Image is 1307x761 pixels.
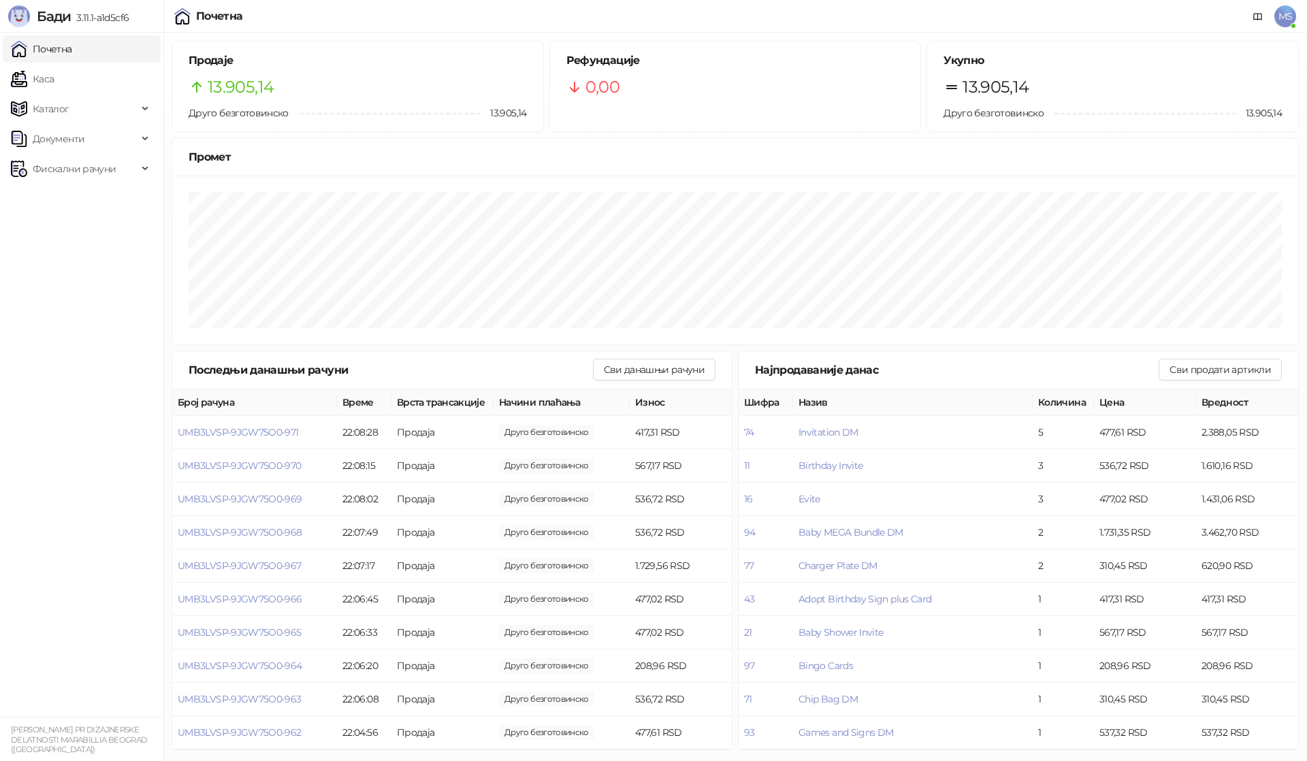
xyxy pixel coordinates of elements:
td: 22:08:15 [337,449,391,483]
span: UMB3LVSP-9JGW75O0-968 [178,526,302,538]
td: 22:06:45 [337,583,391,616]
td: 5 [1033,416,1094,449]
button: Birthday Invite [798,459,862,472]
span: 567,17 [499,458,594,473]
td: 567,17 RSD [630,449,732,483]
img: Logo [8,5,30,27]
td: 477,61 RSD [1094,416,1196,449]
span: Фискални рачуни [33,155,116,182]
span: Друго безготовинско [943,107,1044,119]
td: 310,45 RSD [1094,683,1196,716]
td: 1 [1033,616,1094,649]
small: [PERSON_NAME] PR DIZAJNERSKE DELATNOSTI MARABILLIA BEOGRAD ([GEOGRAPHIC_DATA]) [11,725,147,754]
td: 1.431,06 RSD [1196,483,1298,516]
td: Продаја [391,583,494,616]
span: UMB3LVSP-9JGW75O0-964 [178,660,302,672]
td: 1 [1033,683,1094,716]
button: 43 [744,593,755,605]
button: UMB3LVSP-9JGW75O0-969 [178,493,302,505]
td: 22:07:17 [337,549,391,583]
button: UMB3LVSP-9JGW75O0-970 [178,459,302,472]
td: 537,32 RSD [1196,716,1298,749]
th: Назив [793,389,1033,416]
button: Adopt Birthday Sign plus Card [798,593,931,605]
td: 536,72 RSD [1094,449,1196,483]
h5: Рефундације [566,52,905,69]
td: 2 [1033,549,1094,583]
span: 13.905,14 [208,74,274,100]
span: Каталог [33,95,69,123]
td: 536,72 RSD [630,683,732,716]
span: 13.905,14 [481,106,526,120]
td: 417,31 RSD [1094,583,1196,616]
td: 536,72 RSD [630,516,732,549]
th: Време [337,389,391,416]
td: 477,02 RSD [630,583,732,616]
span: 477,02 [499,625,594,640]
span: 13.905,14 [963,74,1029,100]
td: 22:06:33 [337,616,391,649]
span: 13.905,14 [1236,106,1282,120]
td: 22:06:08 [337,683,391,716]
h5: Укупно [943,52,1282,69]
button: 11 [744,459,750,472]
button: 77 [744,560,754,572]
td: 208,96 RSD [1196,649,1298,683]
td: 1.610,16 RSD [1196,449,1298,483]
div: Промет [189,148,1282,165]
div: Последњи данашњи рачуни [189,361,593,378]
button: Charger Plate DM [798,560,877,572]
span: Evite [798,493,820,505]
td: 537,32 RSD [1094,716,1196,749]
button: Baby MEGA Bundle DM [798,526,903,538]
th: Вредност [1196,389,1298,416]
button: 71 [744,693,752,705]
span: Документи [33,125,84,152]
td: 208,96 RSD [1094,649,1196,683]
div: Најпродаваније данас [755,361,1159,378]
button: Сви продати артикли [1159,359,1282,380]
td: 1.731,35 RSD [1094,516,1196,549]
td: 1 [1033,716,1094,749]
button: UMB3LVSP-9JGW75O0-967 [178,560,302,572]
span: Бади [37,8,71,25]
td: Продаја [391,483,494,516]
button: Baby Shower Invite [798,626,883,638]
td: 22:04:56 [337,716,391,749]
td: 1 [1033,583,1094,616]
th: Број рачуна [172,389,337,416]
td: Продаја [391,683,494,716]
button: UMB3LVSP-9JGW75O0-962 [178,726,302,739]
button: UMB3LVSP-9JGW75O0-966 [178,593,302,605]
div: Почетна [196,11,243,22]
span: UMB3LVSP-9JGW75O0-965 [178,626,302,638]
button: UMB3LVSP-9JGW75O0-963 [178,693,302,705]
td: 3 [1033,449,1094,483]
td: 208,96 RSD [630,649,732,683]
button: 94 [744,526,756,538]
td: Продаја [391,716,494,749]
span: 536,72 [499,491,594,506]
td: 417,31 RSD [1196,583,1298,616]
td: 22:07:49 [337,516,391,549]
td: 567,17 RSD [1094,616,1196,649]
button: 16 [744,493,753,505]
button: Invitation DM [798,426,858,438]
button: Bingo Cards [798,660,853,672]
span: 1.729,56 [499,558,594,573]
td: 567,17 RSD [1196,616,1298,649]
span: Друго безготовинско [189,107,289,119]
td: 2.388,05 RSD [1196,416,1298,449]
td: 2 [1033,516,1094,549]
td: Продаја [391,616,494,649]
span: 0,00 [585,74,619,100]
